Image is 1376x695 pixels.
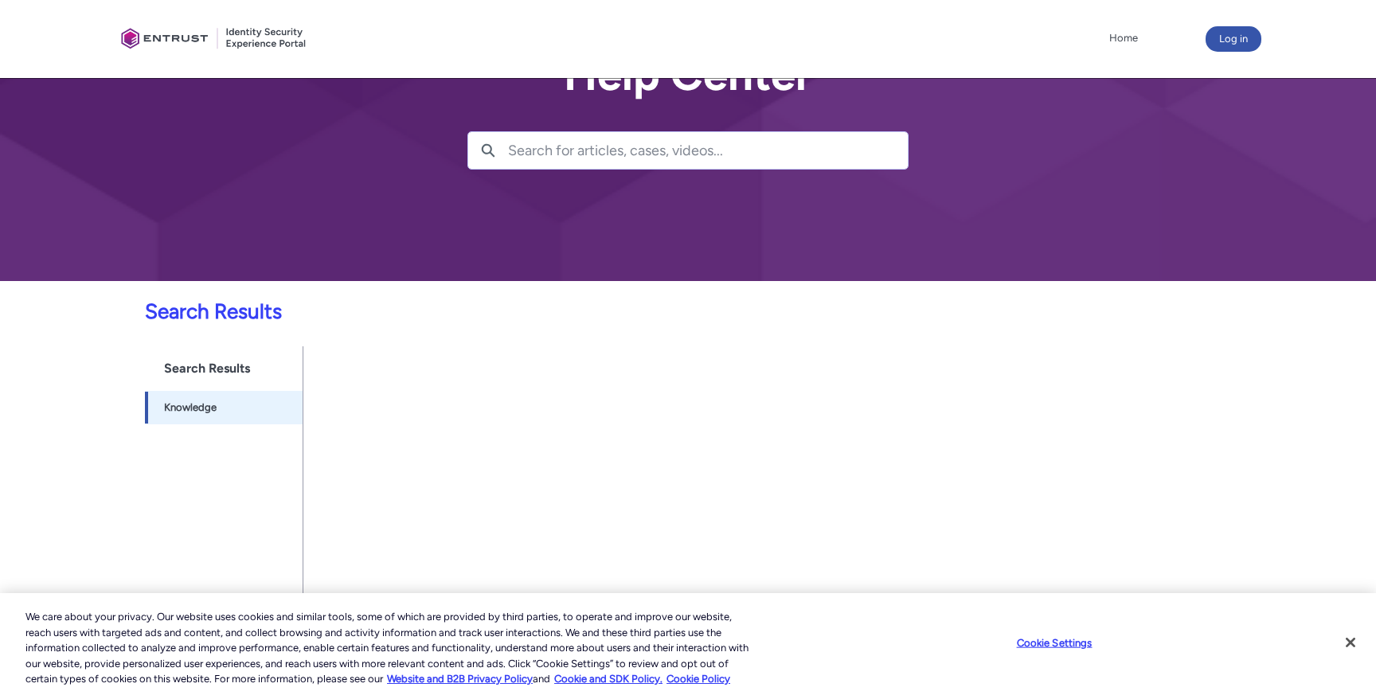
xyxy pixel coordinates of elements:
[10,296,1095,327] p: Search Results
[25,609,756,687] div: We care about your privacy. Our website uses cookies and similar tools, some of which are provide...
[1005,627,1104,659] button: Cookie Settings
[1206,26,1261,52] button: Log in
[554,673,663,685] a: Cookie and SDK Policy.
[164,400,217,416] span: Knowledge
[387,673,533,685] a: More information about our cookie policy., opens in a new tab
[508,132,908,169] input: Search for articles, cases, videos...
[468,132,508,169] button: Search
[1333,625,1368,660] button: Close
[467,50,909,100] h2: Help Center
[666,673,730,685] a: Cookie Policy
[145,391,303,424] a: Knowledge
[1105,26,1142,50] a: Home
[145,346,303,391] h1: Search Results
